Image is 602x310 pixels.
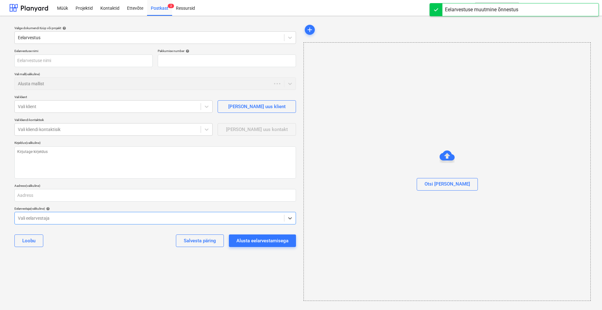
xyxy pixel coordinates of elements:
[184,49,189,53] span: help
[14,55,153,67] input: Eelarvestuse nimi
[14,118,213,122] div: Vali kliendi kontaktisik
[158,49,296,53] div: Pakkumise number
[14,184,296,188] div: Aadress (valikuline)
[229,234,296,247] button: Alusta eelarvestamisega
[236,237,288,245] div: Alusta eelarvestamisega
[14,72,296,76] div: Vali mall (valikuline)
[45,207,50,211] span: help
[61,26,66,30] span: help
[14,189,296,202] input: Aadress
[445,6,518,13] div: Eelarvestuse muutmine õnnestus
[228,102,286,111] div: [PERSON_NAME] uus klient
[306,26,314,34] span: add
[14,234,43,247] button: Loobu
[22,237,35,245] div: Loobu
[425,180,470,188] div: Otsi [PERSON_NAME]
[218,100,296,113] button: [PERSON_NAME] uus klient
[184,237,216,245] div: Salvesta päring
[304,42,591,301] div: Otsi [PERSON_NAME]
[14,141,296,145] div: Kirjeldus (valikuline)
[14,207,296,211] div: Eelarvestaja (valikuline)
[14,49,153,54] p: Eelarvestuse nimi
[417,178,478,191] button: Otsi [PERSON_NAME]
[14,95,213,99] div: Vali klient
[176,234,224,247] button: Salvesta päring
[168,4,174,8] span: 2
[14,26,296,30] div: Valige dokumendi tüüp või projekt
